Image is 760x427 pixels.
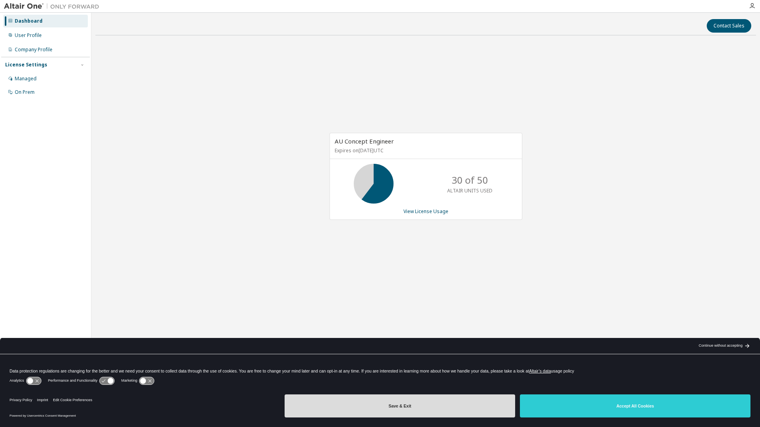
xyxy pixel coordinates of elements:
img: Altair One [4,2,103,10]
button: Contact Sales [707,19,751,33]
div: Dashboard [15,18,43,24]
div: Company Profile [15,47,52,53]
p: 30 of 50 [452,173,488,187]
div: License Settings [5,62,47,68]
div: On Prem [15,89,35,95]
div: User Profile [15,32,42,39]
span: AU Concept Engineer [335,137,394,145]
p: Expires on [DATE] UTC [335,147,515,154]
p: ALTAIR UNITS USED [447,187,492,194]
a: View License Usage [403,208,448,215]
div: Managed [15,76,37,82]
